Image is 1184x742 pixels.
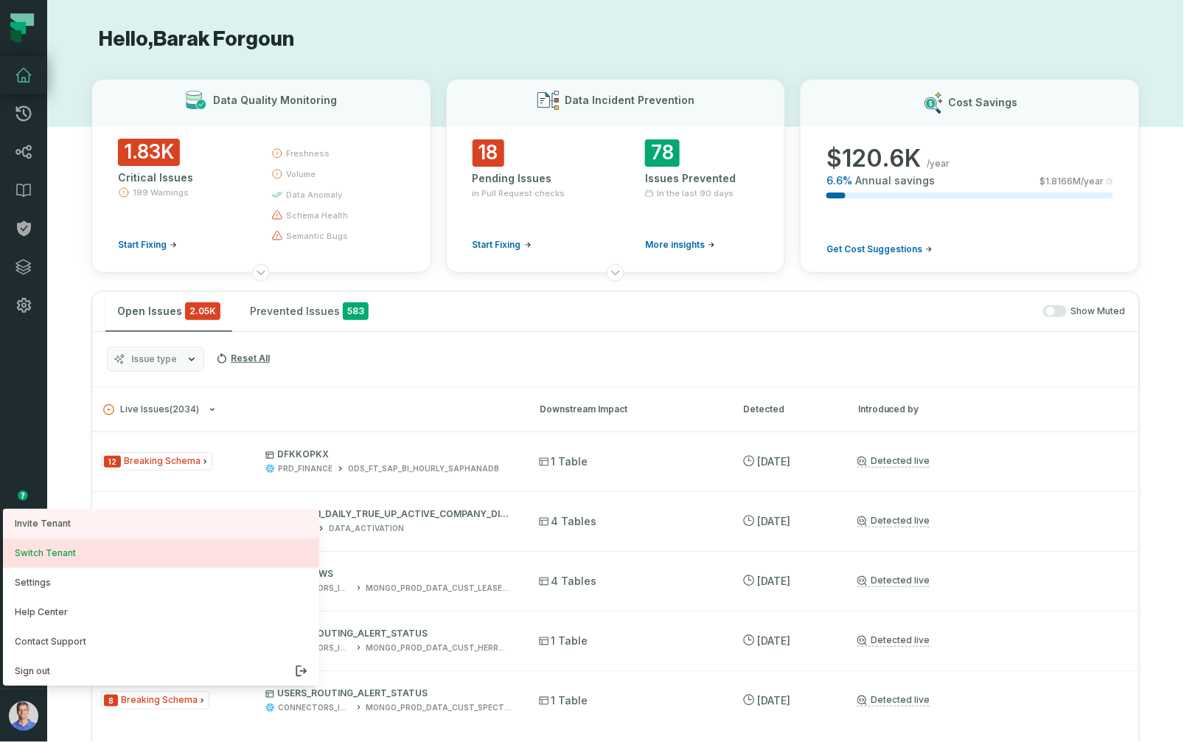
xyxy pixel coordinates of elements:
[927,158,950,170] span: /year
[539,454,588,469] span: 1 Table
[104,695,118,707] span: Severity
[131,353,177,365] span: Issue type
[3,656,319,686] button: Sign out
[800,79,1140,273] button: Cost Savings$120.6K/year6.6%Annual savings$1.8166M/yearGet Cost Suggestions
[1040,176,1104,187] span: $ 1.8166M /year
[826,144,921,173] span: $ 120.6K
[3,597,319,627] a: Help Center
[265,687,512,699] p: USERS_ROUTING_ALERT_STATUS
[366,583,512,594] div: MONGO_PROD_DATA_CUST_LEASEQUERY
[857,634,930,647] a: Detected live
[210,347,276,370] button: Reset All
[101,452,212,471] span: Issue Type
[91,27,1140,52] h1: Hello, Barak Forgoun
[133,187,189,198] span: 199 Warnings
[3,568,319,597] button: Settings
[757,455,790,468] relative-time: Aug 10, 2025, 4:12 AM GMT+3
[265,628,512,639] p: USERS_ROUTING_ALERT_STATUS
[446,79,786,273] button: Data Incident Prevention18Pending Issuesin Pull Request checksStart Fixing78Issues PreventedIn th...
[118,139,180,166] span: 1.83K
[3,509,319,686] div: avatar of Barak Forgoun
[473,139,504,167] span: 18
[366,702,512,713] div: MONGO_PROD_DATA_CUST_SPECTRIOLLC
[565,93,694,108] h3: Data Incident Prevention
[118,170,245,185] div: Critical Issues
[645,171,759,186] div: Issues Prevented
[238,291,380,331] button: Prevented Issues
[286,230,348,242] span: semantic bugs
[265,448,512,460] p: DFKKOPKX
[857,575,930,587] a: Detected live
[3,509,319,538] a: Invite Tenant
[645,239,705,251] span: More insights
[286,209,348,221] span: schema health
[473,187,565,199] span: in Pull Request checks
[278,463,332,474] div: PRD_FINANCE
[278,702,351,713] div: CONNECTORS_INSENT
[103,404,199,415] span: Live Issues ( 2034 )
[948,95,1017,110] h3: Cost Savings
[540,403,717,416] div: Downstream Impact
[539,514,596,529] span: 4 Tables
[539,634,588,648] span: 1 Table
[826,243,922,255] span: Get Cost Suggestions
[826,173,852,188] span: 6.6 %
[757,575,790,587] relative-time: Aug 10, 2025, 4:12 AM GMT+3
[826,243,933,255] a: Get Cost Suggestions
[857,694,930,707] a: Detected live
[645,139,680,167] span: 78
[343,302,369,320] span: 583
[107,347,204,372] button: Issue type
[103,404,513,415] button: Live Issues(2034)
[329,523,404,534] div: DATA_ACTIVATION
[3,538,319,568] button: Switch Tenant
[286,148,330,159] span: freshness
[3,627,319,656] a: Contact Support
[743,403,832,416] div: Detected
[857,515,930,527] a: Detected live
[473,239,532,251] a: Start Fixing
[265,568,512,580] p: BOT_FLOWS
[757,634,790,647] relative-time: Aug 10, 2025, 4:12 AM GMT+3
[645,239,715,251] a: More insights
[473,239,521,251] span: Start Fixing
[101,691,209,710] span: Issue Type
[265,508,512,520] p: DWH_DIM_DAILY_TRUE_UP_ACTIVE_COMPANY_DIFFERENCES_PRE_DTU_REVIEW_ROOM_V
[539,574,596,589] span: 4 Tables
[348,463,499,474] div: ODS_FT_SAP_BI_HOURLY_SAPHANADB
[286,168,316,180] span: volume
[757,694,790,707] relative-time: Aug 10, 2025, 4:12 AM GMT+3
[657,187,734,199] span: In the last 90 days
[118,239,177,251] a: Start Fixing
[539,693,588,708] span: 1 Table
[213,93,337,108] h3: Data Quality Monitoring
[858,403,1128,416] div: Introduced by
[286,189,342,201] span: data anomaly
[473,171,586,186] div: Pending Issues
[366,642,512,653] div: MONGO_PROD_DATA_CUST_HERRMANNULTRASONICS
[757,515,790,527] relative-time: Aug 10, 2025, 4:12 AM GMT+3
[118,239,167,251] span: Start Fixing
[855,173,935,188] span: Annual savings
[104,456,121,468] span: Severity
[386,305,1126,318] div: Show Muted
[9,701,38,731] img: avatar of Barak Forgoun
[105,291,232,331] button: Open Issues
[857,455,930,468] a: Detected live
[91,79,431,273] button: Data Quality Monitoring1.83KCritical Issues199 WarningsStart Fixingfreshnessvolumedata anomalysch...
[185,302,220,320] span: critical issues and errors combined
